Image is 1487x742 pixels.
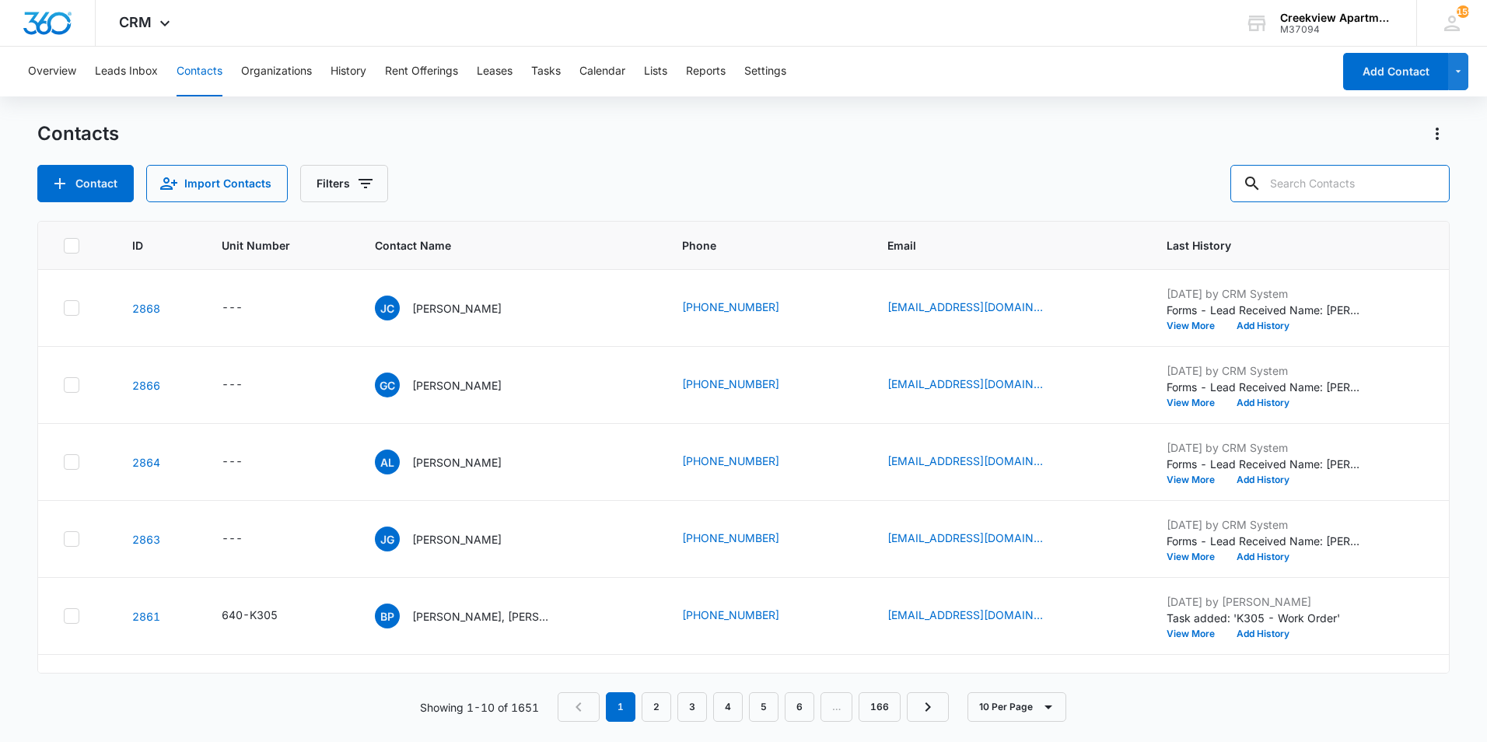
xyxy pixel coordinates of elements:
[1167,552,1226,562] button: View More
[385,47,458,96] button: Rent Offerings
[412,454,502,471] p: [PERSON_NAME]
[132,456,160,469] a: Navigate to contact details page for Alexis Licon
[375,604,580,628] div: Contact Name - Brian Perez, Rogelio Medrano Jr., Daniel Marroquin III - Select to Edit Field
[375,296,400,320] span: JC
[420,699,539,716] p: Showing 1-10 of 1651
[682,453,779,469] a: [PHONE_NUMBER]
[222,299,243,317] div: ---
[967,692,1066,722] button: 10 Per Page
[682,299,779,315] a: [PHONE_NUMBER]
[682,299,807,317] div: Phone - (970) 908-2609 - Select to Edit Field
[744,47,786,96] button: Settings
[887,376,1043,392] a: [EMAIL_ADDRESS][DOMAIN_NAME]
[412,377,502,394] p: [PERSON_NAME]
[375,373,400,397] span: GC
[1167,237,1401,254] span: Last History
[1167,629,1226,639] button: View More
[375,527,530,551] div: Contact Name - Jasmin Giese - Select to Edit Field
[222,530,243,548] div: ---
[1226,398,1300,408] button: Add History
[887,530,1043,546] a: [EMAIL_ADDRESS][DOMAIN_NAME]
[713,692,743,722] a: Page 4
[1280,12,1394,24] div: account name
[1425,121,1450,146] button: Actions
[1457,5,1469,18] span: 159
[146,165,288,202] button: Import Contacts
[222,530,271,548] div: Unit Number - - Select to Edit Field
[682,376,807,394] div: Phone - (970) 451-9794 - Select to Edit Field
[222,453,271,471] div: Unit Number - - Select to Edit Field
[558,692,949,722] nav: Pagination
[682,530,779,546] a: [PHONE_NUMBER]
[682,237,827,254] span: Phone
[222,299,271,317] div: Unit Number - - Select to Edit Field
[222,607,306,625] div: Unit Number - 640-K305 - Select to Edit Field
[1167,610,1361,626] p: Task added: 'K305 - Work Order'
[375,296,530,320] div: Contact Name - Jacquelynne C O'Hara - Select to Edit Field
[1226,475,1300,485] button: Add History
[1167,362,1361,379] p: [DATE] by CRM System
[1343,53,1448,90] button: Add Contact
[887,607,1043,623] a: [EMAIL_ADDRESS][DOMAIN_NAME]
[132,302,160,315] a: Navigate to contact details page for Jacquelynne C O'Hara
[677,692,707,722] a: Page 3
[37,122,119,145] h1: Contacts
[682,607,807,625] div: Phone - (956) 258-3162 - Select to Edit Field
[300,165,388,202] button: Filters
[1226,629,1300,639] button: Add History
[1167,439,1361,456] p: [DATE] by CRM System
[1457,5,1469,18] div: notifications count
[887,453,1071,471] div: Email - alexislicon18@gmail.com - Select to Edit Field
[1167,670,1361,687] p: [DATE] by CRM System
[907,692,949,722] a: Next Page
[642,692,671,722] a: Page 2
[1167,475,1226,485] button: View More
[644,47,667,96] button: Lists
[132,237,162,254] span: ID
[1167,302,1361,318] p: Forms - Lead Received Name: [PERSON_NAME] Email: [EMAIL_ADDRESS][DOMAIN_NAME] Phone: [PHONE_NUMBE...
[606,692,635,722] em: 1
[887,299,1071,317] div: Email - johara372@gmail.com - Select to Edit Field
[682,453,807,471] div: Phone - (970) 673-3834 - Select to Edit Field
[177,47,222,96] button: Contacts
[785,692,814,722] a: Page 6
[375,604,400,628] span: BP
[241,47,312,96] button: Organizations
[1167,285,1361,302] p: [DATE] by CRM System
[375,237,621,254] span: Contact Name
[1230,165,1450,202] input: Search Contacts
[682,607,779,623] a: [PHONE_NUMBER]
[412,531,502,548] p: [PERSON_NAME]
[132,533,160,546] a: Navigate to contact details page for Jasmin Giese
[412,300,502,317] p: [PERSON_NAME]
[222,453,243,471] div: ---
[375,373,530,397] div: Contact Name - Giadan Carrillo - Select to Edit Field
[132,379,160,392] a: Navigate to contact details page for Giadan Carrillo
[375,527,400,551] span: JG
[222,237,338,254] span: Unit Number
[1167,398,1226,408] button: View More
[222,607,278,623] div: 640-K305
[132,610,160,623] a: Navigate to contact details page for Brian Perez, Rogelio Medrano Jr., Daniel Marroquin III
[749,692,778,722] a: Page 5
[28,47,76,96] button: Overview
[859,692,901,722] a: Page 166
[119,14,152,30] span: CRM
[531,47,561,96] button: Tasks
[95,47,158,96] button: Leads Inbox
[1167,379,1361,395] p: Forms - Lead Received Name: [PERSON_NAME] Email: [EMAIL_ADDRESS][DOMAIN_NAME] Phone: [PHONE_NUMBE...
[331,47,366,96] button: History
[686,47,726,96] button: Reports
[1167,533,1361,549] p: Forms - Lead Received Name: [PERSON_NAME] Email: [EMAIL_ADDRESS][DOMAIN_NAME] Phone: [PHONE_NUMBE...
[887,530,1071,548] div: Email - jasmingiese09@gmail.com - Select to Edit Field
[579,47,625,96] button: Calendar
[887,607,1071,625] div: Email - perezbrian2319@gmail.com - Select to Edit Field
[1280,24,1394,35] div: account id
[1167,321,1226,331] button: View More
[375,450,400,474] span: AL
[37,165,134,202] button: Add Contact
[887,453,1043,469] a: [EMAIL_ADDRESS][DOMAIN_NAME]
[477,47,513,96] button: Leases
[222,376,271,394] div: Unit Number - - Select to Edit Field
[682,530,807,548] div: Phone - (970) 388-0377 - Select to Edit Field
